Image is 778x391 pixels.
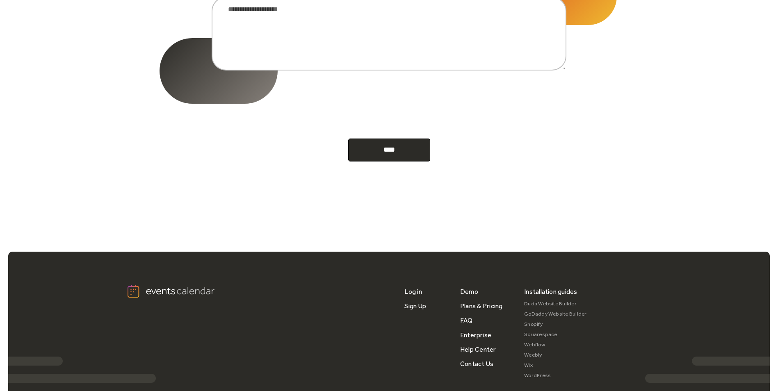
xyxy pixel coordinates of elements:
iframe: reCAPTCHA [327,87,452,119]
a: Wix [524,360,587,371]
a: Sign Up [404,299,426,313]
a: Squarespace [524,330,587,340]
a: Shopify [524,319,587,330]
a: Duda Website Builder [524,299,587,309]
a: Weebly [524,350,587,360]
a: Contact Us [460,357,493,371]
a: Log in [404,284,422,299]
a: GoDaddy Website Builder [524,309,587,319]
div: Installation guides [524,284,577,299]
a: WordPress [524,371,587,381]
a: FAQ [460,313,473,327]
a: Enterprise [460,328,491,342]
a: Plans & Pricing [460,299,503,313]
a: Demo [460,284,478,299]
a: Help Center [460,342,496,357]
a: Webflow [524,340,587,350]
